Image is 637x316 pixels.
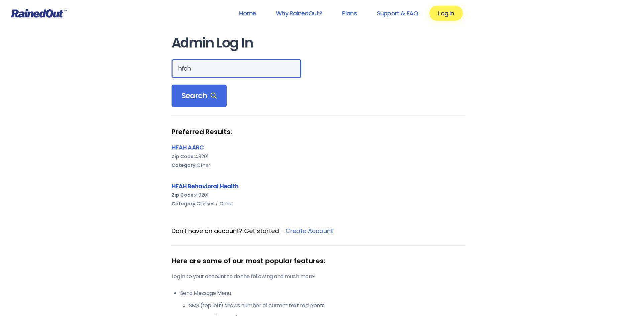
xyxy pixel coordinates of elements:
a: Home [230,6,264,21]
b: Zip Code: [172,192,195,198]
div: HFAH AARC [172,143,466,152]
div: Other [172,161,466,170]
b: Category: [172,162,197,169]
a: Plans [333,6,365,21]
a: Log In [429,6,462,21]
b: Zip Code: [172,153,195,160]
span: Search [182,91,217,101]
div: Classes / Other [172,199,466,208]
p: Log in to your account to do the following and much more! [172,273,466,281]
a: HFAH Behavioral Health [172,182,239,190]
div: HFAH Behavioral Health [172,182,466,191]
strong: Preferred Results: [172,127,466,136]
h1: Admin Log In [172,35,466,50]
li: SMS (top left) shows number of current text recipients [189,302,466,310]
div: 49201 [172,152,466,161]
div: Search [172,85,227,107]
div: 49201 [172,191,466,199]
a: HFAH AARC [172,143,204,151]
a: Create Account [286,227,333,235]
a: Support & FAQ [368,6,427,21]
a: Why RainedOut? [267,6,331,21]
div: Here are some of our most popular features: [172,256,466,266]
input: Search Orgs… [172,59,301,78]
b: Category: [172,200,197,207]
